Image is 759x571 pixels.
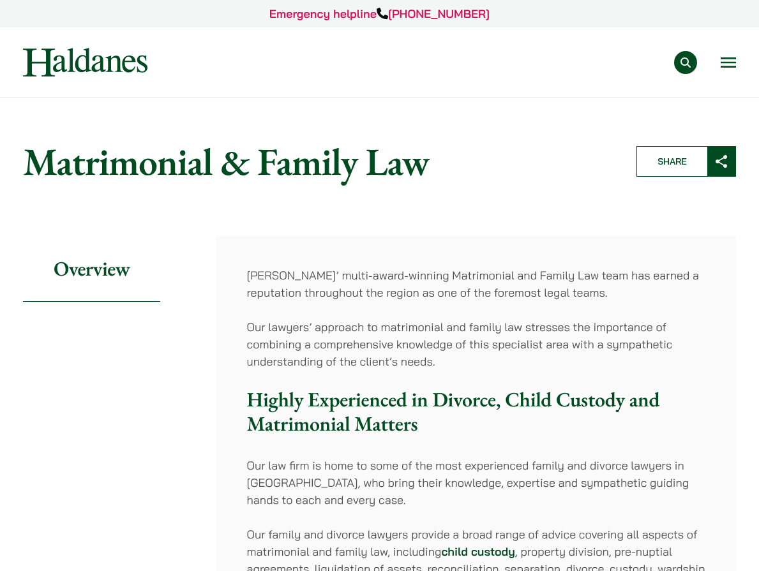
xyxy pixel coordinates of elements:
[23,48,147,77] img: Logo of Haldanes
[674,51,697,74] button: Search
[247,318,706,370] p: Our lawyers’ approach to matrimonial and family law stresses the importance of combining a compre...
[721,57,736,68] button: Open menu
[441,544,515,559] a: child custody
[247,267,706,301] p: [PERSON_NAME]’ multi-award-winning Matrimonial and Family Law team has earned a reputation throug...
[23,236,160,302] h2: Overview
[636,146,736,177] button: Share
[269,6,490,21] a: Emergency helpline[PHONE_NUMBER]
[637,147,707,176] span: Share
[23,138,615,184] h1: Matrimonial & Family Law
[247,387,706,436] h3: Highly Experienced in Divorce, Child Custody and Matrimonial Matters
[247,457,706,508] p: Our law firm is home to some of the most experienced family and divorce lawyers in [GEOGRAPHIC_DA...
